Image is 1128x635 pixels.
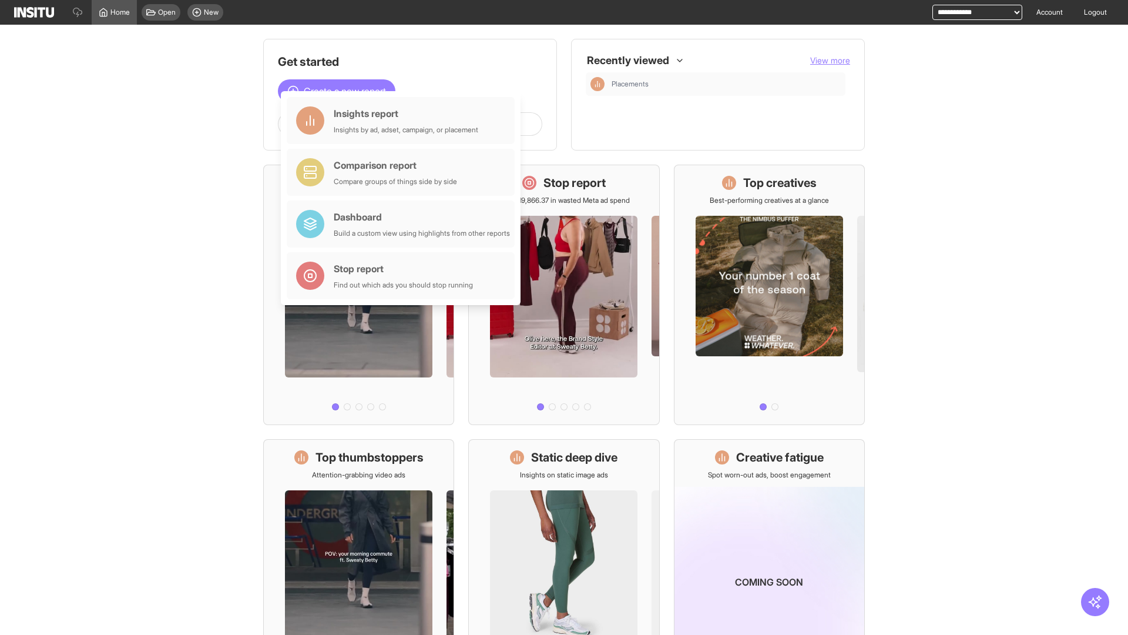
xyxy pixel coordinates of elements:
h1: Top creatives [743,175,817,191]
div: Build a custom view using highlights from other reports [334,229,510,238]
span: View more [810,55,850,65]
div: Compare groups of things side by side [334,177,457,186]
span: New [204,8,219,17]
div: Insights by ad, adset, campaign, or placement [334,125,478,135]
span: Placements [612,79,841,89]
div: Comparison report [334,158,457,172]
a: What's live nowSee all active ads instantly [263,165,454,425]
h1: Static deep dive [531,449,617,466]
div: Find out which ads you should stop running [334,280,473,290]
div: Dashboard [334,210,510,224]
span: Create a new report [304,84,386,98]
p: Insights on static image ads [520,470,608,480]
div: Insights report [334,106,478,121]
a: Top creativesBest-performing creatives at a glance [674,165,865,425]
h1: Stop report [543,175,606,191]
span: Open [158,8,176,17]
p: Attention-grabbing video ads [312,470,405,480]
button: Create a new report [278,79,395,103]
p: Save £19,866.37 in wasted Meta ad spend [498,196,630,205]
div: Insights [590,77,605,91]
img: Logo [14,7,54,18]
span: Home [110,8,130,17]
div: Stop report [334,262,473,276]
h1: Top thumbstoppers [315,449,424,466]
p: Best-performing creatives at a glance [710,196,829,205]
h1: Get started [278,54,542,70]
button: View more [810,55,850,66]
span: Placements [612,79,649,89]
a: Stop reportSave £19,866.37 in wasted Meta ad spend [468,165,659,425]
